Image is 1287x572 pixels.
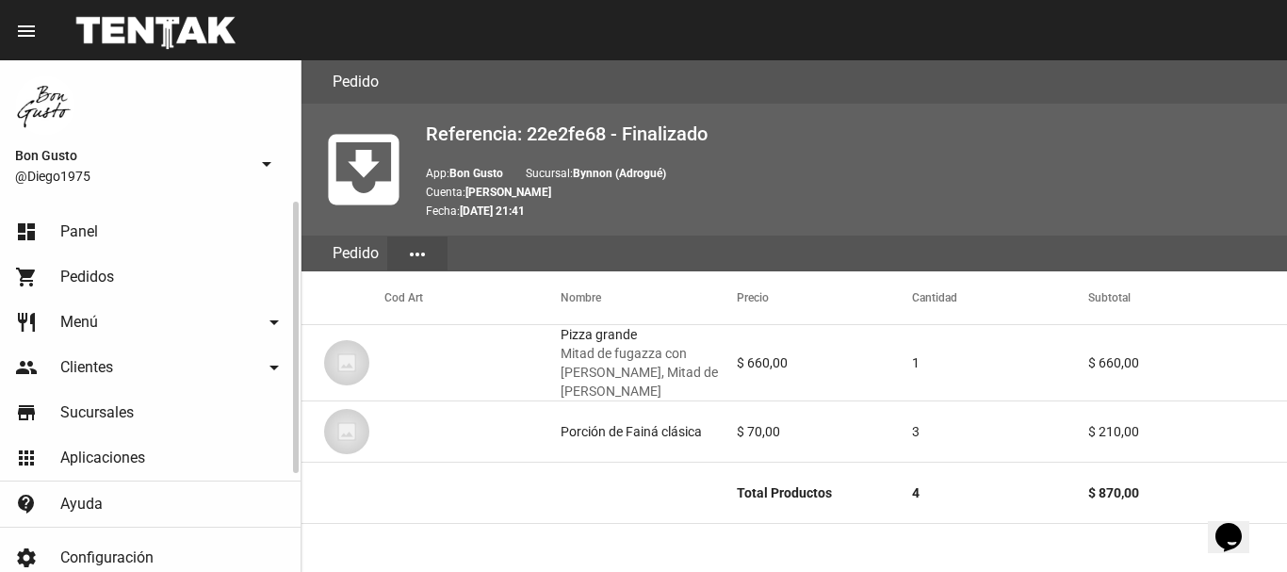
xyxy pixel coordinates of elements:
[15,447,38,469] mat-icon: apps
[912,463,1088,523] mat-cell: 4
[15,266,38,288] mat-icon: shopping_cart
[1088,463,1287,523] mat-cell: $ 870,00
[60,358,113,377] span: Clientes
[912,401,1088,462] mat-cell: 3
[255,153,278,175] mat-icon: arrow_drop_down
[912,271,1088,324] mat-header-cell: Cantidad
[333,69,379,95] h3: Pedido
[737,401,913,462] mat-cell: $ 70,00
[426,202,1272,221] p: Fecha:
[1088,401,1287,462] mat-cell: $ 210,00
[561,325,737,400] div: Pizza grande
[15,144,248,167] span: Bon Gusto
[1088,271,1287,324] mat-header-cell: Subtotal
[449,167,503,180] b: Bon Gusto
[912,333,1088,393] mat-cell: 1
[1088,333,1287,393] mat-cell: $ 660,00
[60,548,154,567] span: Configuración
[460,204,525,218] b: [DATE] 21:41
[465,186,551,199] b: [PERSON_NAME]
[561,344,737,400] span: Mitad de fugazza con [PERSON_NAME], Mitad de [PERSON_NAME]
[15,167,248,186] span: @Diego1975
[387,237,448,270] button: Elegir sección
[737,463,913,523] mat-cell: Total Productos
[317,123,411,217] mat-icon: move_to_inbox
[15,75,75,136] img: 8570adf9-ca52-4367-b116-ae09c64cf26e.jpg
[426,164,1272,183] p: App: Sucursal:
[384,271,561,324] mat-header-cell: Cod Art
[15,356,38,379] mat-icon: people
[324,340,369,385] img: 07c47add-75b0-4ce5-9aba-194f44787723.jpg
[561,271,737,324] mat-header-cell: Nombre
[1208,497,1268,553] iframe: chat widget
[263,311,285,334] mat-icon: arrow_drop_down
[15,493,38,515] mat-icon: contact_support
[60,222,98,241] span: Panel
[15,311,38,334] mat-icon: restaurant
[324,409,369,454] img: 07c47add-75b0-4ce5-9aba-194f44787723.jpg
[15,20,38,42] mat-icon: menu
[15,221,38,243] mat-icon: dashboard
[263,356,285,379] mat-icon: arrow_drop_down
[60,268,114,286] span: Pedidos
[573,167,666,180] b: Bynnon (Adrogué)
[406,243,429,266] mat-icon: more_horiz
[561,422,702,441] div: Porción de Fainá clásica
[60,495,103,514] span: Ayuda
[60,403,134,422] span: Sucursales
[15,401,38,424] mat-icon: store
[15,547,38,569] mat-icon: settings
[60,313,98,332] span: Menú
[737,271,913,324] mat-header-cell: Precio
[60,449,145,467] span: Aplicaciones
[737,333,913,393] mat-cell: $ 660,00
[426,119,1272,149] h2: Referencia: 22e2fe68 - Finalizado
[324,236,387,271] div: Pedido
[426,183,1272,202] p: Cuenta:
